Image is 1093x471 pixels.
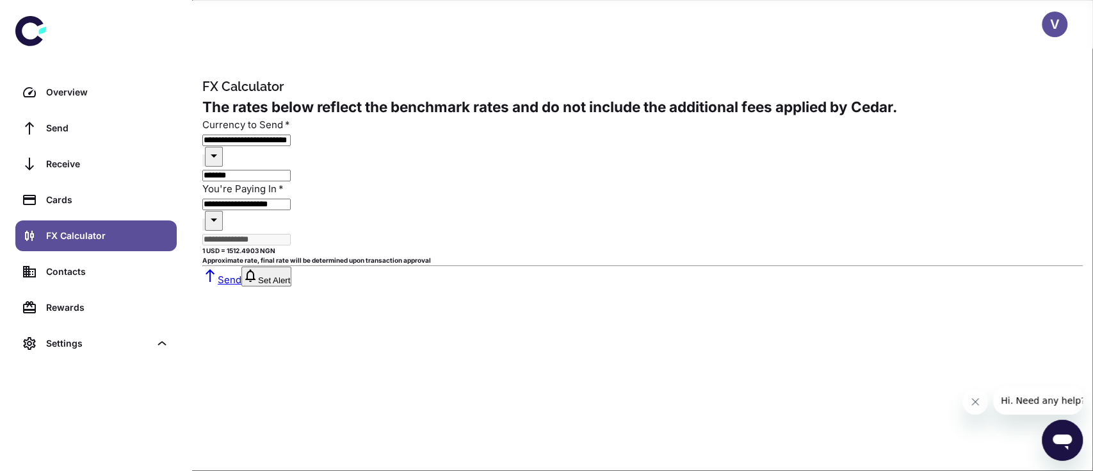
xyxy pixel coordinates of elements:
label: Currency to Send [202,119,290,131]
a: Send [15,113,177,144]
button: Set Alert [241,267,291,286]
h2: The rates below reflect the benchmark rates and do not include the additional fees applied by Cedar. [202,96,1083,118]
iframe: Close message [962,389,988,415]
iframe: Button to launch messaging window [1042,420,1083,461]
button: Open [205,211,223,231]
button: Clear [202,219,205,231]
a: Receive [15,149,177,179]
span: Hi. Need any help? [8,9,92,19]
div: Overview [46,85,169,99]
h1: FX Calculator [202,77,1083,96]
a: Send [202,274,241,286]
div: Contacts [46,265,169,279]
div: Settings [46,336,150,351]
iframe: Message from company [993,386,1083,415]
a: FX Calculator [15,220,177,251]
div: Send [46,121,169,135]
button: Open [205,147,223,167]
button: V [1042,12,1067,37]
a: Rewards [15,292,177,323]
h6: 1 USD = 1512.4903 NGN [202,246,1083,256]
a: Overview [15,77,177,108]
div: Rewards [46,301,169,315]
div: Receive [46,157,169,171]
label: You're Paying In [202,183,284,195]
a: Contacts [15,256,177,287]
div: FX Calculator [46,229,169,243]
div: Settings [15,328,177,359]
h6: Approximate rate, final rate will be determined upon transaction approval [202,256,1083,265]
div: Cards [46,193,169,207]
a: Cards [15,185,177,215]
button: Clear [202,154,205,167]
